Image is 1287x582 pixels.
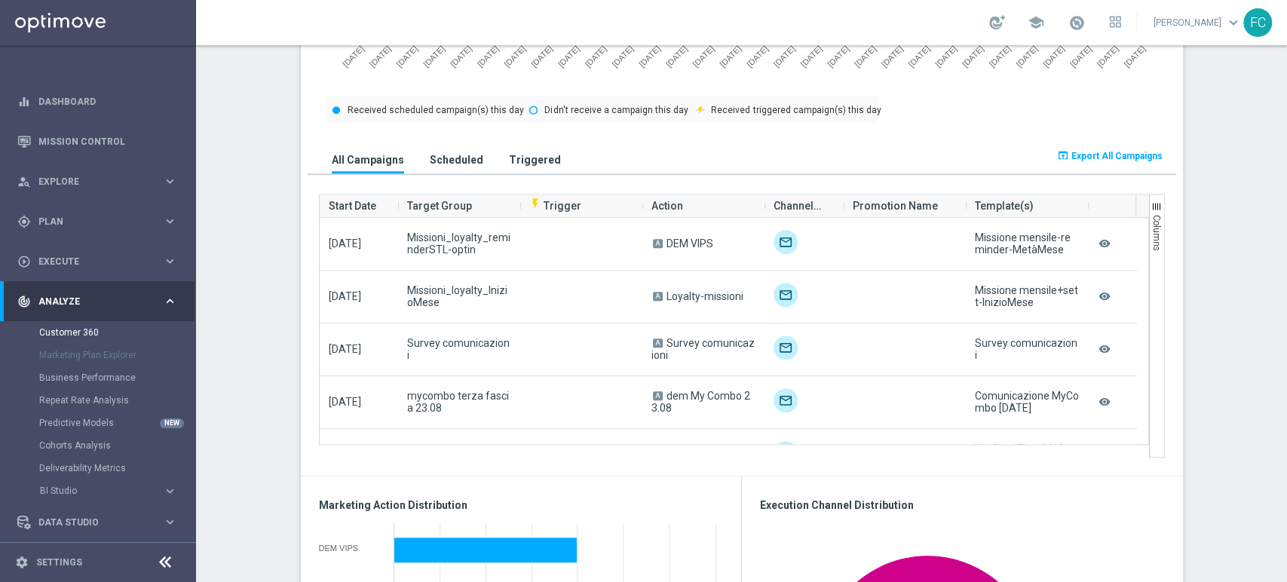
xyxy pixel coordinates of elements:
[17,216,178,228] button: gps_fixed Plan keyboard_arrow_right
[340,44,365,69] text: [DATE]
[407,390,511,414] span: mycombo terza fascia 23.08
[163,484,177,498] i: keyboard_arrow_right
[653,239,663,248] span: A
[38,518,163,527] span: Data Studio
[17,256,178,268] button: play_circle_outline Execute keyboard_arrow_right
[319,498,723,512] h3: Marketing Action Distribution
[1068,44,1092,69] text: [DATE]
[40,486,148,495] span: BI Studio
[348,105,524,115] text: Received scheduled campaign(s) this day
[17,516,178,528] div: Data Studio keyboard_arrow_right
[774,283,798,307] img: Optimail
[653,338,663,348] span: A
[39,417,157,429] a: Predictive Models
[666,290,743,302] span: Loyalty-missioni
[774,441,798,465] div: Optimail
[163,174,177,188] i: keyboard_arrow_right
[163,214,177,228] i: keyboard_arrow_right
[17,516,163,529] div: Data Studio
[975,231,1079,256] div: Missione mensile-reminder-MetàMese
[367,44,392,69] text: [DATE]
[933,44,958,69] text: [DATE]
[1095,44,1120,69] text: [DATE]
[430,153,483,167] h3: Scheduled
[38,257,163,266] span: Execute
[39,389,195,412] div: Repeat Rate Analysis
[332,153,404,167] h3: All Campaigns
[906,44,931,69] text: [DATE]
[39,366,195,389] div: Business Performance
[1097,339,1112,360] i: remove_red_eye
[17,96,178,108] button: equalizer Dashboard
[774,230,798,254] img: Optimail
[1152,11,1243,34] a: [PERSON_NAME]keyboard_arrow_down
[1055,145,1165,167] button: open_in_browser Export All Campaigns
[319,544,383,553] div: DEM VIPS
[1028,14,1044,31] span: school
[1097,234,1112,254] i: remove_red_eye
[1243,8,1272,37] div: FC
[798,44,823,69] text: [DATE]
[39,321,195,344] div: Customer 360
[879,44,904,69] text: [DATE]
[17,175,163,188] div: Explore
[17,255,31,268] i: play_circle_outline
[711,105,881,115] text: Received triggered campaign(s) this day
[853,191,938,221] span: Promotion Name
[975,443,1079,467] div: We Sisal Tips #3: Status cliente e livelli
[39,412,195,434] div: Predictive Models
[407,337,511,361] span: Survey comunicazioni
[40,486,163,495] div: BI Studio
[556,44,581,69] text: [DATE]
[39,434,195,457] div: Cohorts Analysis
[774,335,798,360] img: Optimail
[17,296,178,308] button: track_changes Analyze keyboard_arrow_right
[529,198,541,210] i: flash_on
[448,44,473,69] text: [DATE]
[39,457,195,479] div: Deliverability Metrics
[39,479,195,502] div: BI Studio
[17,121,177,161] div: Mission Control
[39,485,178,497] button: BI Studio keyboard_arrow_right
[394,44,419,69] text: [DATE]
[39,462,157,474] a: Deliverability Metrics
[38,121,177,161] a: Mission Control
[760,498,1165,512] h3: Execution Channel Distribution
[502,44,527,69] text: [DATE]
[17,176,178,188] button: person_search Explore keyboard_arrow_right
[163,294,177,308] i: keyboard_arrow_right
[774,388,798,412] img: Optimail
[744,44,769,69] text: [DATE]
[509,153,561,167] h3: Triggered
[17,81,177,121] div: Dashboard
[17,136,178,148] button: Mission Control
[17,215,31,228] i: gps_fixed
[17,175,31,188] i: person_search
[1122,44,1147,69] text: [DATE]
[583,44,608,69] text: [DATE]
[328,145,408,173] button: All Campaigns
[329,396,361,408] span: [DATE]
[36,558,82,567] a: Settings
[774,191,823,221] span: Channel(s)
[651,337,755,361] span: Survey comunicazioni
[17,295,31,308] i: track_changes
[329,290,361,302] span: [DATE]
[407,231,511,256] span: Missioni_loyalty_reminderSTL-optin
[38,297,163,306] span: Analyze
[663,44,688,69] text: [DATE]
[975,284,1079,308] div: Missione mensile+sett-InizioMese
[475,44,500,69] text: [DATE]
[653,391,663,400] span: A
[636,44,661,69] text: [DATE]
[160,418,184,428] div: NEW
[17,95,31,109] i: equalizer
